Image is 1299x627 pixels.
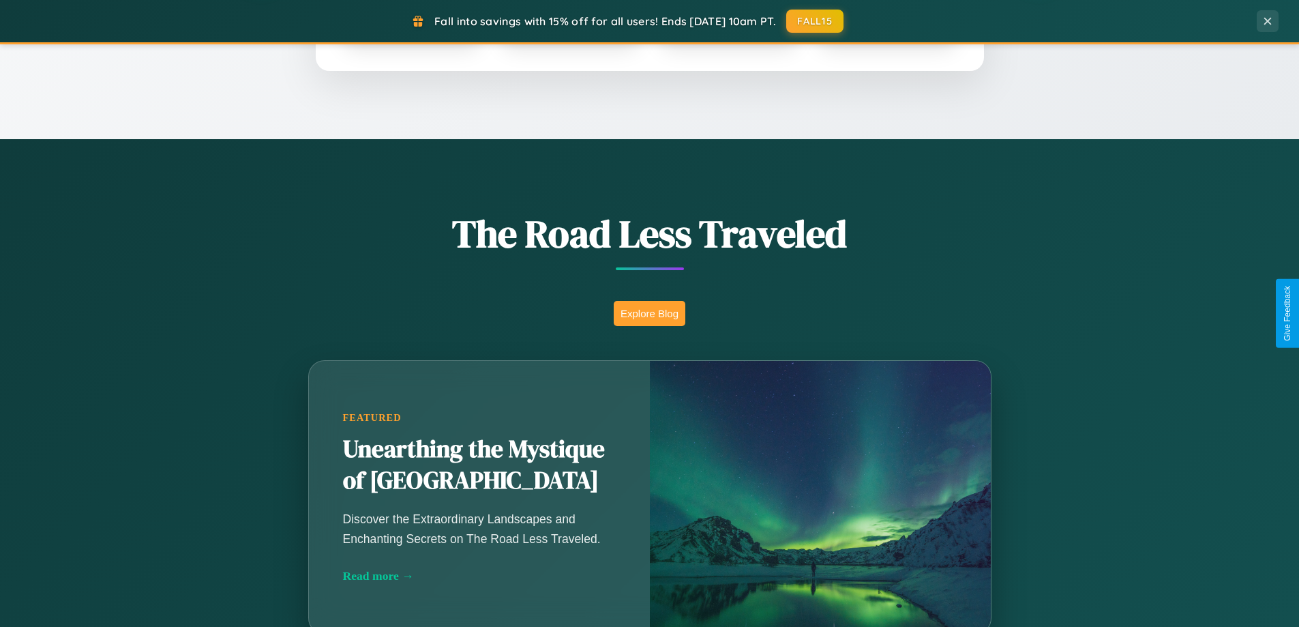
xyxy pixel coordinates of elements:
h1: The Road Less Traveled [241,207,1059,260]
p: Discover the Extraordinary Landscapes and Enchanting Secrets on The Road Less Traveled. [343,510,616,548]
div: Give Feedback [1283,286,1292,341]
button: Explore Blog [614,301,685,326]
h2: Unearthing the Mystique of [GEOGRAPHIC_DATA] [343,434,616,497]
button: FALL15 [786,10,843,33]
div: Read more → [343,569,616,583]
span: Fall into savings with 15% off for all users! Ends [DATE] 10am PT. [434,14,776,28]
div: Featured [343,412,616,424]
